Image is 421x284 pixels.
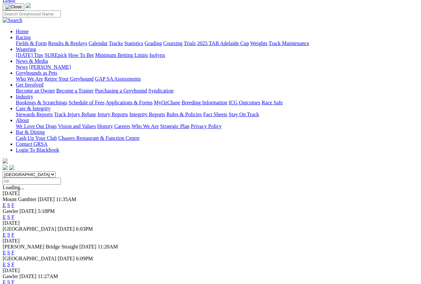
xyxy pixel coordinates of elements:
a: Applications & Forms [106,100,153,105]
div: Care & Integrity [16,112,418,117]
a: E [3,214,6,220]
a: E [3,250,6,255]
div: Racing [16,40,418,46]
a: S [7,202,10,208]
a: Vision and Values [58,123,96,129]
a: F [12,214,14,220]
a: Trials [184,40,196,46]
a: Become a Trainer [56,88,94,93]
a: Careers [114,123,130,129]
a: Cash Up Your Club [16,135,57,141]
div: Wagering [16,52,418,58]
a: How To Bet [68,52,94,58]
img: facebook.svg [3,165,8,170]
span: 5:18PM [38,208,55,214]
span: [DATE] [19,208,37,214]
a: Tracks [109,40,123,46]
span: 11:27AM [38,273,58,279]
a: E [3,202,6,208]
a: GAP SA Assessments [95,76,141,82]
a: MyOzChase [154,100,180,105]
span: 6:09PM [76,256,93,261]
a: Greyhounds as Pets [16,70,57,76]
div: News & Media [16,64,418,70]
span: Mount Gambier [3,196,37,202]
a: Retire Your Greyhound [44,76,94,82]
div: Greyhounds as Pets [16,76,418,82]
a: Who We Are [16,76,43,82]
img: Close [5,4,22,10]
a: Results & Replays [48,40,87,46]
span: 11:20AM [98,244,118,249]
a: Industry [16,94,33,99]
a: [DATE] Tips [16,52,43,58]
a: Home [16,29,29,34]
a: Track Maintenance [269,40,309,46]
a: E [3,232,6,238]
a: Stewards Reports [16,112,53,117]
button: Toggle navigation [3,3,24,11]
div: [DATE] [3,238,418,244]
input: Search [3,11,61,17]
a: Integrity Reports [129,112,165,117]
span: [DATE] [58,226,75,232]
div: Get Involved [16,88,418,94]
span: 6:03PM [76,226,93,232]
a: Bar & Dining [16,129,45,135]
a: Track Injury Rebate [54,112,96,117]
a: Grading [145,40,162,46]
a: Coursing [163,40,183,46]
a: Wagering [16,46,36,52]
a: Syndication [148,88,173,93]
a: Who We Are [132,123,159,129]
div: About [16,123,418,129]
span: Gawler [3,273,18,279]
a: F [12,262,14,267]
img: logo-grsa-white.png [26,3,31,8]
img: twitter.svg [9,165,14,170]
div: [DATE] [3,191,418,196]
a: Bookings & Scratchings [16,100,67,105]
span: Gawler [3,208,18,214]
a: Statistics [124,40,143,46]
a: Race Safe [261,100,283,105]
input: Select date [3,178,61,185]
a: Schedule of Fees [68,100,104,105]
a: Stay On Track [229,112,259,117]
a: Calendar [88,40,108,46]
a: Minimum Betting Limits [95,52,148,58]
a: Racing [16,35,31,40]
a: Care & Integrity [16,106,51,111]
a: About [16,117,29,123]
a: S [7,262,10,267]
div: [DATE] [3,268,418,273]
a: F [12,232,14,238]
div: Industry [16,100,418,106]
a: Isolynx [149,52,165,58]
a: F [12,202,14,208]
a: Chasers Restaurant & Function Centre [58,135,139,141]
a: [PERSON_NAME] [29,64,71,70]
a: Privacy Policy [191,123,222,129]
a: History [97,123,113,129]
a: Injury Reports [97,112,128,117]
span: [DATE] [58,256,75,261]
a: Fields & Form [16,40,47,46]
span: [PERSON_NAME] Bridge Straight [3,244,78,249]
div: [DATE] [3,220,418,226]
span: [DATE] [79,244,96,249]
a: E [3,262,6,267]
a: SUREpick [44,52,67,58]
a: Contact GRSA [16,141,47,147]
a: Fact Sheets [203,112,227,117]
a: Breeding Information [182,100,227,105]
a: S [7,250,10,255]
img: logo-grsa-white.png [3,158,8,164]
span: [GEOGRAPHIC_DATA] [3,226,56,232]
span: [DATE] [19,273,37,279]
img: Search [3,17,22,23]
a: 2025 TAB Adelaide Cup [197,40,249,46]
span: 11:35AM [56,196,76,202]
a: F [12,250,14,255]
a: Get Involved [16,82,43,88]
